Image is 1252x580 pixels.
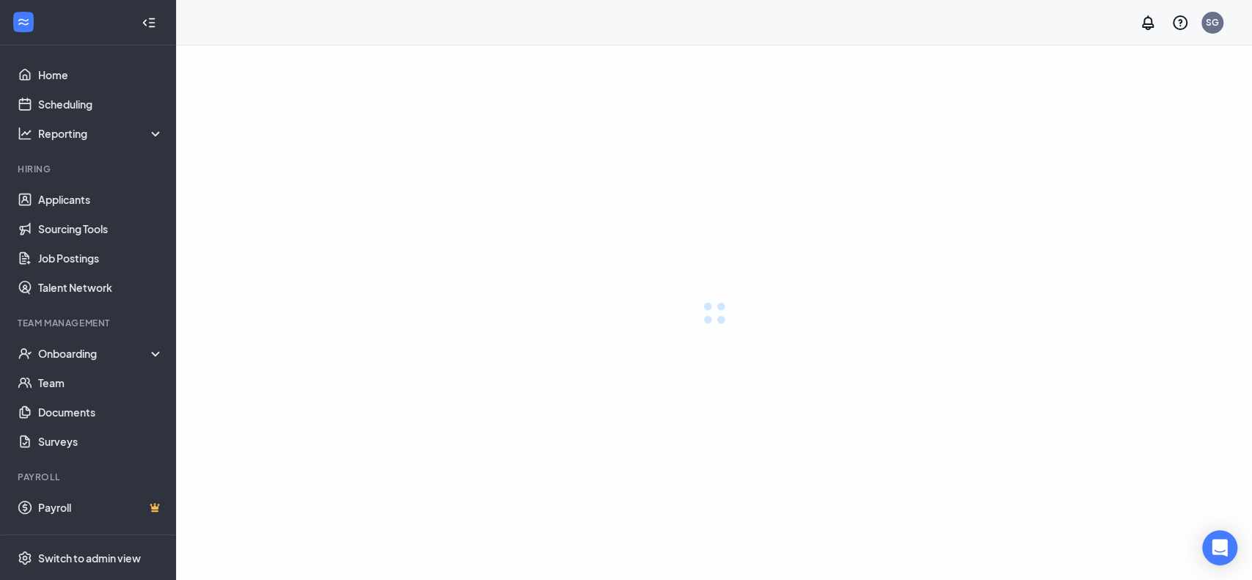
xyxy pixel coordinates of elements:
div: SG [1206,16,1219,29]
a: Sourcing Tools [38,214,164,243]
a: Talent Network [38,273,164,302]
svg: WorkstreamLogo [16,15,31,29]
a: Scheduling [38,89,164,119]
a: Surveys [38,427,164,456]
div: Switch to admin view [38,551,141,565]
svg: UserCheck [18,346,32,361]
svg: Collapse [142,15,156,30]
a: Home [38,60,164,89]
a: PayrollCrown [38,493,164,522]
div: Team Management [18,317,161,329]
a: Job Postings [38,243,164,273]
a: Applicants [38,185,164,214]
a: Team [38,368,164,397]
svg: Settings [18,551,32,565]
div: Payroll [18,471,161,483]
div: Open Intercom Messenger [1202,530,1237,565]
svg: Analysis [18,126,32,141]
svg: QuestionInfo [1171,14,1189,32]
div: Hiring [18,163,161,175]
div: Reporting [38,126,164,141]
div: Onboarding [38,346,164,361]
a: Documents [38,397,164,427]
svg: Notifications [1139,14,1157,32]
